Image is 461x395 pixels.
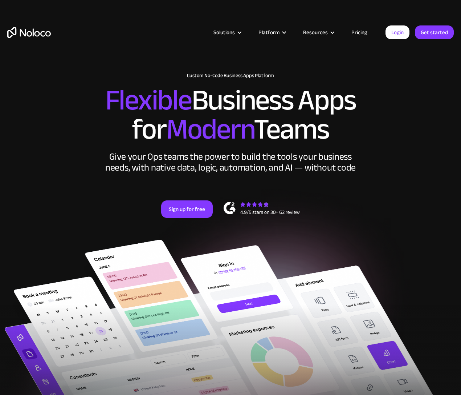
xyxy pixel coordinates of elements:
[166,102,254,156] span: Modern
[294,28,342,37] div: Resources
[385,25,409,39] a: Login
[161,200,213,218] a: Sign up for free
[303,28,328,37] div: Resources
[258,28,280,37] div: Platform
[249,28,294,37] div: Platform
[7,73,454,79] h1: Custom No-Code Business Apps Platform
[103,151,358,173] div: Give your Ops teams the power to build the tools your business needs, with native data, logic, au...
[7,27,51,38] a: home
[105,73,192,127] span: Flexible
[7,86,454,144] h2: Business Apps for Teams
[415,25,454,39] a: Get started
[213,28,235,37] div: Solutions
[204,28,249,37] div: Solutions
[342,28,376,37] a: Pricing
